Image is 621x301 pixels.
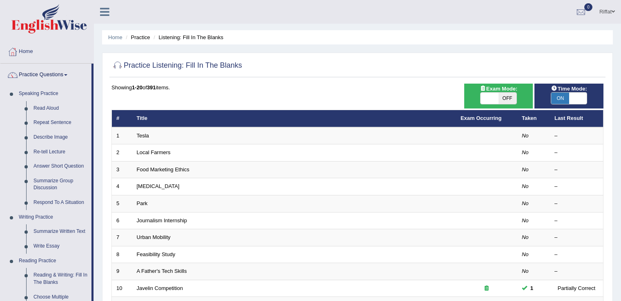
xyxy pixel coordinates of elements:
[112,212,132,229] td: 6
[30,195,91,210] a: Respond To A Situation
[461,115,501,121] a: Exam Occurring
[30,145,91,159] a: Re-tell Lecture
[132,110,456,127] th: Title
[137,166,189,173] a: Food Marketing Ethics
[30,130,91,145] a: Describe Image
[499,93,516,104] span: OFF
[151,33,223,41] li: Listening: Fill In The Blanks
[137,183,180,189] a: [MEDICAL_DATA]
[517,110,550,127] th: Taken
[527,284,536,292] span: You can still take this question
[30,174,91,195] a: Summarize Group Discussion
[137,251,176,257] a: Feasibility Study
[554,166,599,174] div: –
[111,84,603,91] div: Showing of items.
[0,64,91,84] a: Practice Questions
[137,285,183,291] a: Javelin Competition
[112,246,132,263] td: 8
[137,217,187,224] a: Journalism Internship
[112,195,132,212] td: 5
[112,110,132,127] th: #
[554,217,599,225] div: –
[554,149,599,157] div: –
[522,268,529,274] em: No
[112,161,132,178] td: 3
[554,183,599,190] div: –
[522,217,529,224] em: No
[522,234,529,240] em: No
[522,200,529,206] em: No
[522,166,529,173] em: No
[30,159,91,174] a: Answer Short Question
[137,133,149,139] a: Tesla
[554,200,599,208] div: –
[111,60,242,72] h2: Practice Listening: Fill In The Blanks
[30,268,91,290] a: Reading & Writing: Fill In The Blanks
[548,84,590,93] span: Time Mode:
[554,132,599,140] div: –
[124,33,150,41] li: Practice
[522,251,529,257] em: No
[15,254,91,268] a: Reading Practice
[137,200,148,206] a: Park
[108,34,122,40] a: Home
[30,224,91,239] a: Summarize Written Text
[112,229,132,246] td: 7
[112,144,132,162] td: 2
[137,234,171,240] a: Urban Mobility
[554,234,599,241] div: –
[550,110,603,127] th: Last Result
[132,84,142,91] b: 1-20
[551,93,569,104] span: ON
[30,101,91,116] a: Read Aloud
[15,210,91,225] a: Writing Practice
[30,115,91,130] a: Repeat Sentence
[476,84,521,93] span: Exam Mode:
[522,133,529,139] em: No
[112,280,132,297] td: 10
[112,127,132,144] td: 1
[112,178,132,195] td: 4
[30,239,91,254] a: Write Essay
[0,40,93,61] a: Home
[522,183,529,189] em: No
[554,251,599,259] div: –
[584,3,592,11] span: 0
[112,263,132,280] td: 9
[137,149,171,155] a: Local Farmers
[554,284,599,292] div: Partially Correct
[522,149,529,155] em: No
[15,86,91,101] a: Speaking Practice
[461,285,513,292] div: Exam occurring question
[554,268,599,275] div: –
[147,84,156,91] b: 391
[137,268,187,274] a: A Father's Tech Skills
[464,84,533,108] div: Show exams occurring in exams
